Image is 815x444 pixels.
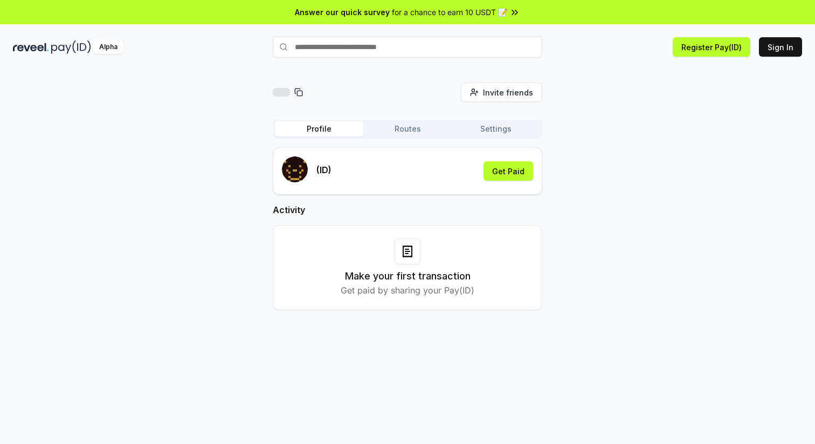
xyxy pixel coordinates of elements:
[484,161,533,181] button: Get Paid
[452,121,540,136] button: Settings
[51,40,91,54] img: pay_id
[273,203,542,216] h2: Activity
[295,6,390,18] span: Answer our quick survey
[759,37,802,57] button: Sign In
[673,37,750,57] button: Register Pay(ID)
[392,6,507,18] span: for a chance to earn 10 USDT 📝
[363,121,452,136] button: Routes
[483,87,533,98] span: Invite friends
[93,40,123,54] div: Alpha
[341,284,474,297] p: Get paid by sharing your Pay(ID)
[275,121,363,136] button: Profile
[345,269,471,284] h3: Make your first transaction
[461,83,542,102] button: Invite friends
[316,163,331,176] p: (ID)
[13,40,49,54] img: reveel_dark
